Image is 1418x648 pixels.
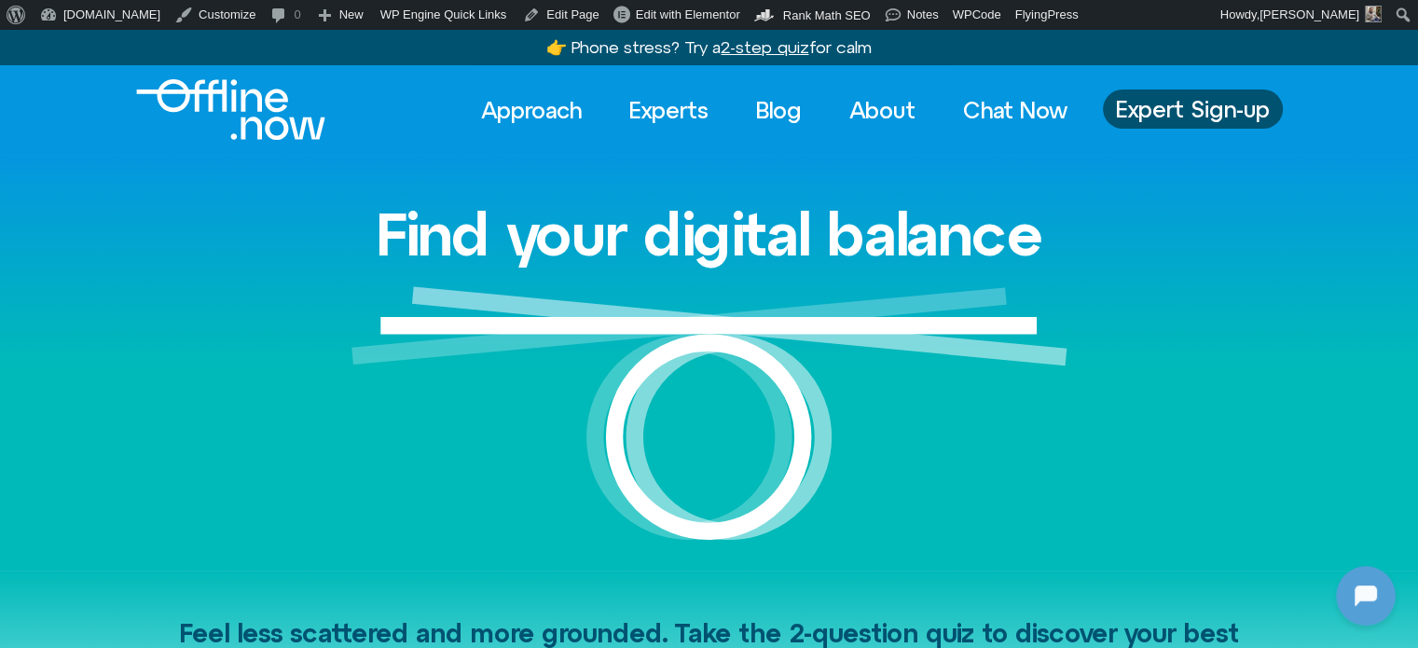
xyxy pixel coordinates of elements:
[32,484,289,503] textarea: Message Input
[546,37,871,57] a: 👉 Phone stress? Try a2-step quizfor calm
[739,90,819,131] a: Blog
[55,12,286,36] h2: [DOMAIN_NAME]
[17,9,47,39] img: N5FCcHC.png
[136,79,294,140] div: Logo
[5,5,368,44] button: Expand Header Button
[351,286,1067,571] img: Graphic of a white circle with a white line balancing on top to represent balance.
[376,201,1043,267] h1: Find your digital balance
[136,79,325,140] img: Offline.Now logo in white. Text of the words offline.now with a line going through the "O"
[636,7,740,21] span: Edit with Elementor
[149,276,224,351] img: N5FCcHC.png
[294,8,325,40] svg: Restart Conversation Button
[464,90,599,131] a: Approach
[464,90,1084,131] nav: Menu
[833,90,932,131] a: About
[116,370,257,396] h1: [DOMAIN_NAME]
[1260,7,1359,21] span: [PERSON_NAME]
[946,90,1084,131] a: Chat Now
[1336,566,1396,626] iframe: Botpress
[1103,90,1283,129] a: Expert Sign-up
[1116,97,1270,121] span: Expert Sign-up
[721,37,808,57] u: 2-step quiz
[325,8,357,40] svg: Close Chatbot Button
[783,8,871,22] span: Rank Math SEO
[319,478,349,508] svg: Voice Input Button
[613,90,725,131] a: Experts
